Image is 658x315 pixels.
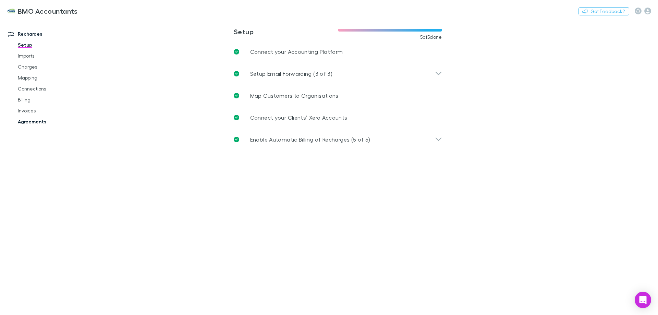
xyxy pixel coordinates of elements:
a: Agreements [11,116,93,127]
span: 5 of 5 done [420,34,442,40]
a: Connections [11,83,93,94]
div: Setup Email Forwarding (3 of 3) [228,63,448,85]
a: Connect your Clients’ Xero Accounts [228,107,448,129]
a: BMO Accountants [3,3,82,19]
a: Imports [11,50,93,61]
p: Enable Automatic Billing of Recharges (5 of 5) [250,135,370,144]
div: Open Intercom Messenger [635,292,651,308]
a: Charges [11,61,93,72]
p: Setup Email Forwarding (3 of 3) [250,70,332,78]
a: Map Customers to Organisations [228,85,448,107]
h3: BMO Accountants [18,7,78,15]
a: Recharges [1,28,93,39]
a: Connect your Accounting Platform [228,41,448,63]
p: Map Customers to Organisations [250,92,339,100]
div: Enable Automatic Billing of Recharges (5 of 5) [228,129,448,150]
h3: Setup [234,27,338,36]
p: Connect your Clients’ Xero Accounts [250,113,348,122]
img: BMO Accountants's Logo [7,7,15,15]
button: Got Feedback? [578,7,629,15]
a: Billing [11,94,93,105]
a: Invoices [11,105,93,116]
p: Connect your Accounting Platform [250,48,343,56]
a: Setup [11,39,93,50]
a: Mapping [11,72,93,83]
